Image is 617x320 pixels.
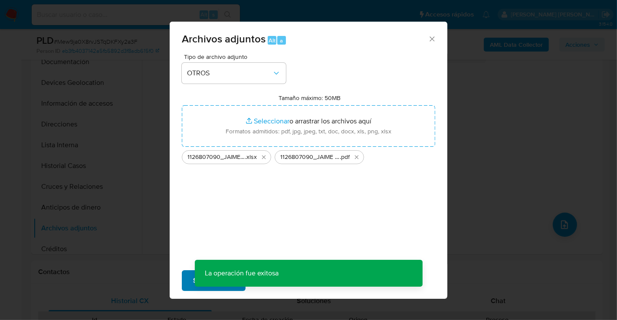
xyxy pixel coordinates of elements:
[340,153,350,162] span: .pdf
[182,270,246,291] button: Subir archivo
[269,36,276,45] span: Alt
[187,153,245,162] span: 1126807090_JAIME [PERSON_NAME] CAAMAL_JUL25
[182,31,266,46] span: Archivos adjuntos
[351,152,362,162] button: Eliminar 1126807090_JAIME ABEL CHACON CAAMAL_JUL25.2.pdf
[184,54,288,60] span: Tipo de archivo adjunto
[428,35,436,42] button: Cerrar
[280,36,283,45] span: a
[259,152,269,162] button: Eliminar 1126807090_JAIME ABEL CHACON CAAMAL_JUL25.xlsx
[279,94,341,102] label: Tamaño máximo: 50MB
[280,153,340,162] span: 1126807090_JAIME [PERSON_NAME] CAAMAL_JUL25.2
[182,63,286,84] button: OTROS
[245,153,257,162] span: .xlsx
[260,271,289,290] span: Cancelar
[182,147,435,164] ul: Archivos seleccionados
[193,271,234,290] span: Subir archivo
[195,260,289,287] p: La operación fue exitosa
[187,69,272,78] span: OTROS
